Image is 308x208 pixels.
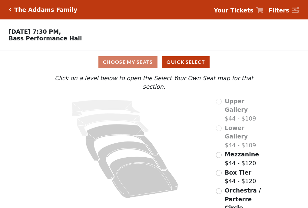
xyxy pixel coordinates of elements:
[9,8,12,12] a: Click here to go back to filters
[225,150,259,167] label: $44 - $120
[214,7,253,14] strong: Your Tickets
[225,168,256,186] label: $44 - $120
[225,151,259,158] span: Mezzanine
[77,113,149,136] path: Lower Gallery - Seats Available: 0
[214,6,263,15] a: Your Tickets
[162,56,210,68] button: Quick Select
[225,124,265,150] label: $44 - $109
[268,6,299,15] a: Filters
[225,98,248,113] span: Upper Gallery
[225,124,248,140] span: Lower Gallery
[225,169,251,176] span: Box Tier
[43,74,265,91] p: Click on a level below to open the Select Your Own Seat map for that section.
[225,97,265,123] label: $44 - $109
[268,7,289,14] strong: Filters
[72,100,140,116] path: Upper Gallery - Seats Available: 0
[110,156,178,198] path: Orchestra / Parterre Circle - Seats Available: 113
[14,6,77,13] h5: The Addams Family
